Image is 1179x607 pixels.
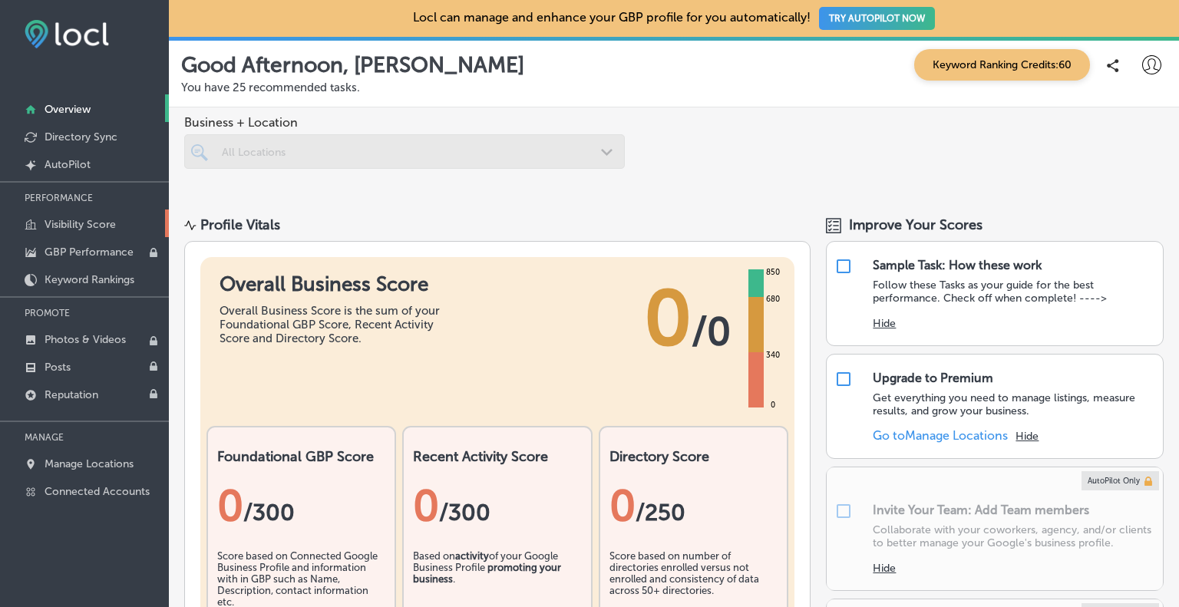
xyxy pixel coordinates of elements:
p: Connected Accounts [45,485,150,498]
div: 850 [763,266,783,279]
div: 0 [217,480,385,531]
div: 0 [609,480,778,531]
h2: Directory Score [609,448,778,465]
div: 0 [768,399,778,411]
p: You have 25 recommended tasks. [181,81,1167,94]
button: Hide [1016,430,1039,443]
span: / 300 [243,499,295,526]
div: 0 [413,480,581,531]
p: Overview [45,103,91,116]
img: fda3e92497d09a02dc62c9cd864e3231.png [25,20,109,48]
h1: Overall Business Score [220,272,450,296]
span: Business + Location [184,115,625,130]
p: Good Afternoon, [PERSON_NAME] [181,52,524,78]
div: 340 [763,349,783,361]
p: Posts [45,361,71,374]
span: /250 [636,499,685,526]
button: Hide [873,317,896,330]
p: Manage Locations [45,457,134,470]
p: AutoPilot [45,158,91,171]
p: Photos & Videos [45,333,126,346]
a: Go toManage Locations [873,428,1008,443]
p: Get everything you need to manage listings, measure results, and grow your business. [873,391,1155,417]
span: /300 [439,499,490,526]
span: Keyword Ranking Credits: 60 [914,49,1090,81]
b: activity [455,550,489,562]
span: / 0 [692,308,731,355]
div: 680 [763,293,783,305]
button: TRY AUTOPILOT NOW [819,7,935,30]
p: Visibility Score [45,218,116,231]
span: Improve Your Scores [849,216,982,233]
div: Sample Task: How these work [873,258,1042,272]
div: Upgrade to Premium [873,371,993,385]
b: promoting your business [413,562,561,585]
p: Follow these Tasks as your guide for the best performance. Check off when complete! ----> [873,279,1155,305]
div: Profile Vitals [200,216,280,233]
span: 0 [644,272,692,365]
button: Hide [873,562,896,575]
div: Overall Business Score is the sum of your Foundational GBP Score, Recent Activity Score and Direc... [220,304,450,345]
h2: Recent Activity Score [413,448,581,465]
p: Directory Sync [45,130,117,144]
p: Keyword Rankings [45,273,134,286]
p: Reputation [45,388,98,401]
p: GBP Performance [45,246,134,259]
h2: Foundational GBP Score [217,448,385,465]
